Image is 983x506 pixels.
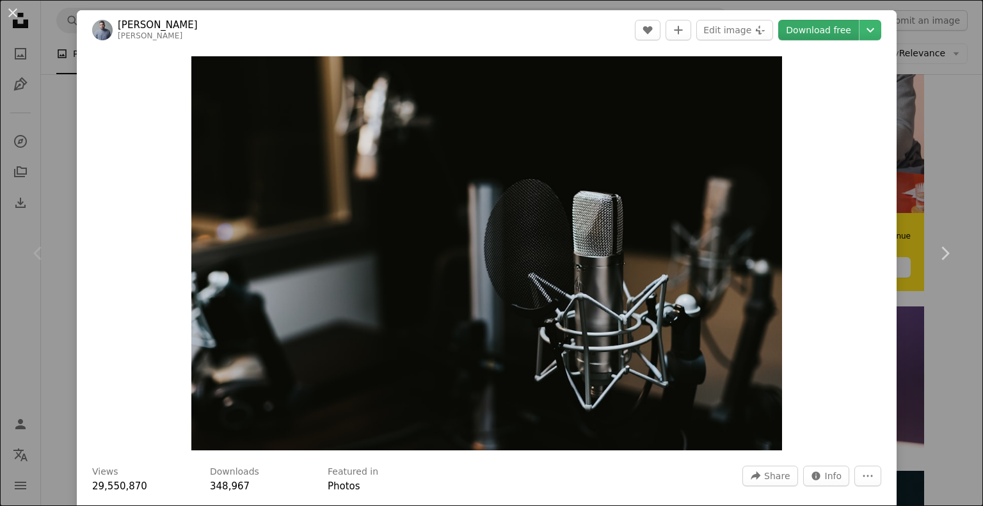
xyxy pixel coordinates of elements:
button: Stats about this image [803,466,850,486]
button: Choose download size [859,20,881,40]
button: Add to Collection [666,20,691,40]
img: Go to Jonathan Velasquez's profile [92,20,113,40]
img: macro photography of silver and black studio microphone condenser [191,56,783,450]
button: Like [635,20,660,40]
span: Share [764,466,790,486]
span: Info [825,466,842,486]
a: Photos [328,480,360,492]
span: 29,550,870 [92,480,147,492]
button: Edit image [696,20,773,40]
h3: Views [92,466,118,478]
button: Share this image [742,466,797,486]
span: 348,967 [210,480,250,492]
h3: Downloads [210,466,259,478]
a: [PERSON_NAME] [118,19,198,31]
a: Download free [778,20,859,40]
a: Next [906,192,983,315]
button: Zoom in on this image [191,56,783,450]
button: More Actions [854,466,881,486]
a: [PERSON_NAME] [118,31,182,40]
h3: Featured in [328,466,378,478]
